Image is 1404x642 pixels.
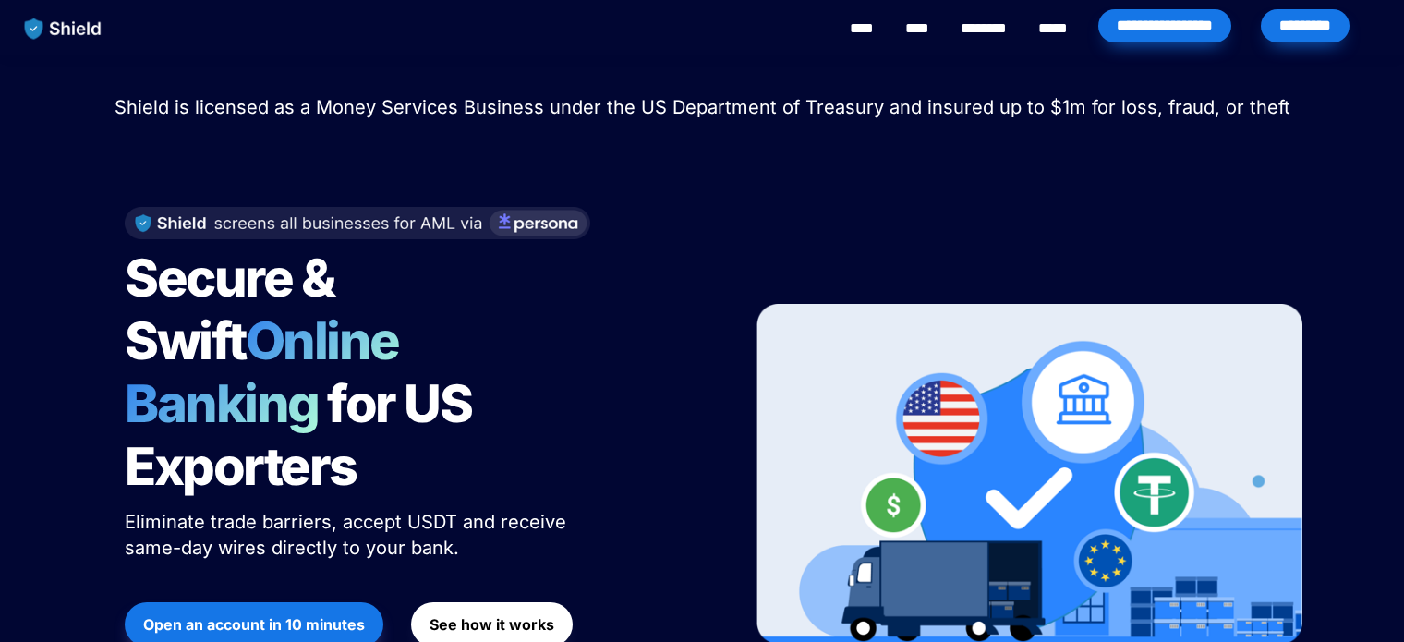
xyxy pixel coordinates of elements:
span: Eliminate trade barriers, accept USDT and receive same-day wires directly to your bank. [125,511,572,559]
span: Shield is licensed as a Money Services Business under the US Department of Treasury and insured u... [115,96,1290,118]
img: website logo [16,9,111,48]
strong: Open an account in 10 minutes [143,615,365,634]
span: for US Exporters [125,372,480,498]
span: Online Banking [125,309,418,435]
span: Secure & Swift [125,247,343,372]
strong: See how it works [430,615,554,634]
